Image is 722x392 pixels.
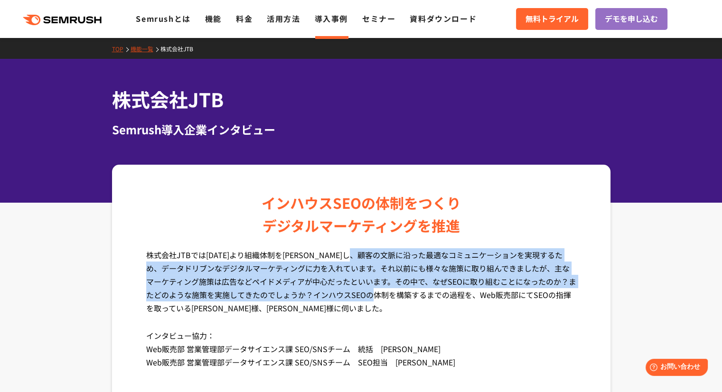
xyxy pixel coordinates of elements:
[160,45,200,53] a: 株式会社JTB
[262,191,461,237] div: インハウスSEOの体制をつくり デジタルマーケティングを推進
[315,13,348,24] a: 導入事例
[205,13,222,24] a: 機能
[146,329,576,383] p: インタビュー協力： Web販売部 営業管理部データサイエンス課 SEO/SNSチーム 統括 [PERSON_NAME] Web販売部 営業管理部データサイエンス課 SEO/SNSチーム SEO担...
[146,248,576,329] p: 株式会社JTBでは[DATE]より組織体制を[PERSON_NAME]し、顧客の文脈に沿った最適なコミュニケーションを実現するため、データドリブンなデジタルマーケティングに力を入れています。それ...
[112,85,610,113] h1: 株式会社JTB
[267,13,300,24] a: 活用方法
[638,355,712,382] iframe: Help widget launcher
[362,13,395,24] a: セミナー
[516,8,588,30] a: 無料トライアル
[595,8,667,30] a: デモを申し込む
[605,13,658,25] span: デモを申し込む
[112,121,610,138] div: Semrush導入企業インタビュー
[112,45,131,53] a: TOP
[410,13,477,24] a: 資料ダウンロード
[131,45,160,53] a: 機能一覧
[525,13,579,25] span: 無料トライアル
[136,13,190,24] a: Semrushとは
[236,13,253,24] a: 料金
